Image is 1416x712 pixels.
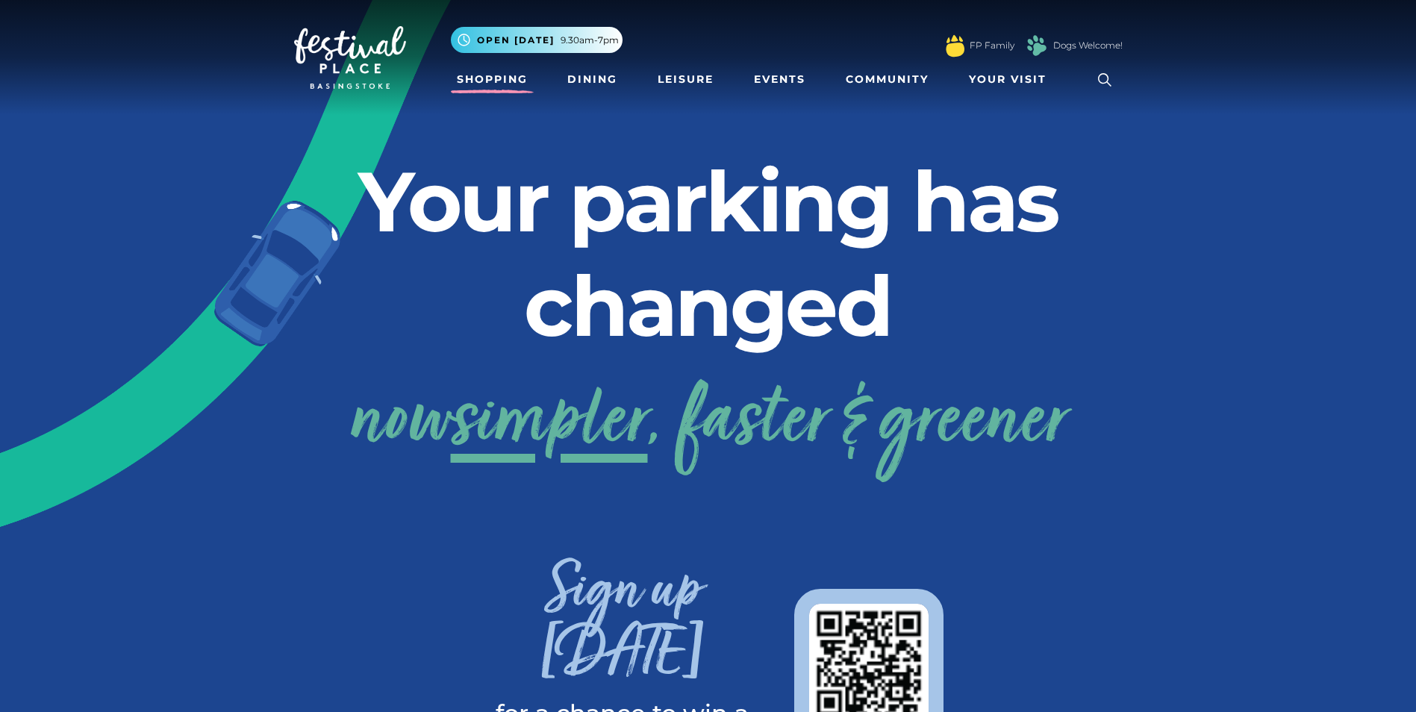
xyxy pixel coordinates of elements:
a: Dining [561,66,623,93]
a: Your Visit [963,66,1060,93]
h3: Sign up [DATE] [473,562,772,702]
a: nowsimpler, faster & greener [350,363,1067,483]
a: Leisure [652,66,720,93]
span: simpler [451,363,648,483]
button: Open [DATE] 9.30am-7pm [451,27,623,53]
a: Dogs Welcome! [1053,39,1123,52]
a: FP Family [970,39,1014,52]
span: Open [DATE] [477,34,555,47]
a: Events [748,66,811,93]
h2: Your parking has changed [294,149,1123,358]
span: 9.30am-7pm [561,34,619,47]
a: Shopping [451,66,534,93]
span: Your Visit [969,72,1047,87]
img: Festival Place Logo [294,26,406,89]
a: Community [840,66,935,93]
